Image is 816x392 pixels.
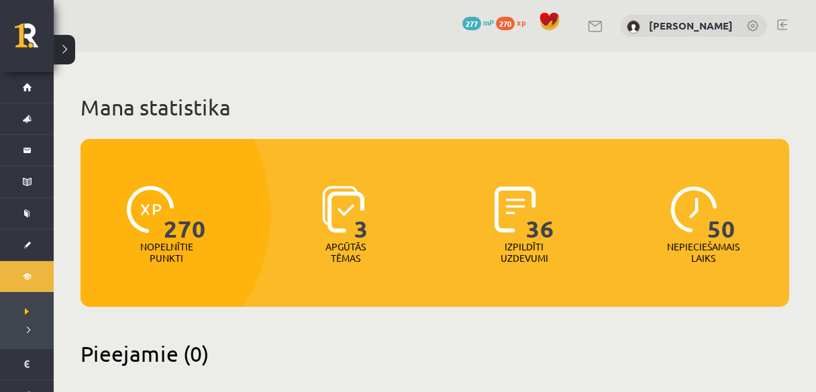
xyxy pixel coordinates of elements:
span: xp [517,17,525,28]
p: Nepieciešamais laiks [667,241,739,264]
span: 36 [526,186,554,241]
span: 270 [164,186,206,241]
img: icon-xp-0682a9bc20223a9ccc6f5883a126b849a74cddfe5390d2b41b4391c66f2066e7.svg [127,186,174,233]
p: Izpildīti uzdevumi [498,241,550,264]
h2: Pieejamie (0) [81,340,789,366]
a: [PERSON_NAME] [649,19,733,32]
a: 270 xp [496,17,532,28]
p: Apgūtās tēmas [319,241,372,264]
img: Marta Šarķe [627,20,640,34]
img: icon-learned-topics-4a711ccc23c960034f471b6e78daf4a3bad4a20eaf4de84257b87e66633f6470.svg [322,186,364,233]
p: Nopelnītie punkti [140,241,193,264]
a: 277 mP [462,17,494,28]
span: 270 [496,17,515,30]
span: 3 [354,186,368,241]
a: Rīgas 1. Tālmācības vidusskola [15,23,54,57]
span: 277 [462,17,481,30]
span: 50 [707,186,735,241]
h1: Mana statistika [81,94,789,121]
img: icon-completed-tasks-ad58ae20a441b2904462921112bc710f1caf180af7a3daa7317a5a94f2d26646.svg [495,186,536,233]
img: icon-clock-7be60019b62300814b6bd22b8e044499b485619524d84068768e800edab66f18.svg [670,186,717,233]
span: mP [483,17,494,28]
